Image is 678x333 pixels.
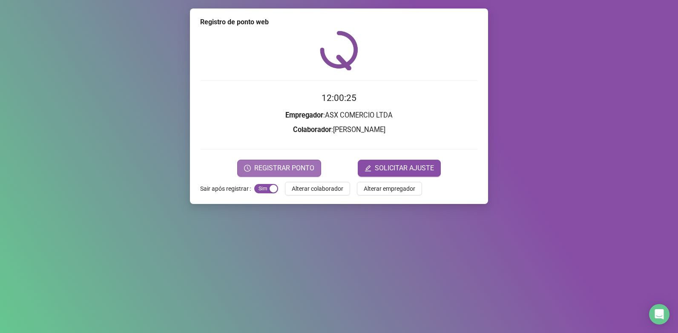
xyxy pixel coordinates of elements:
button: editSOLICITAR AJUSTE [358,160,441,177]
button: REGISTRAR PONTO [237,160,321,177]
label: Sair após registrar [200,182,254,195]
button: Alterar colaborador [285,182,350,195]
span: REGISTRAR PONTO [254,163,314,173]
span: clock-circle [244,165,251,172]
span: Alterar colaborador [292,184,343,193]
h3: : [PERSON_NAME] [200,124,478,135]
time: 12:00:25 [322,93,356,103]
button: Alterar empregador [357,182,422,195]
strong: Colaborador [293,126,331,134]
span: SOLICITAR AJUSTE [375,163,434,173]
div: Open Intercom Messenger [649,304,669,324]
div: Registro de ponto web [200,17,478,27]
img: QRPoint [320,31,358,70]
span: Alterar empregador [364,184,415,193]
h3: : ASX COMERCIO LTDA [200,110,478,121]
span: edit [365,165,371,172]
strong: Empregador [285,111,323,119]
